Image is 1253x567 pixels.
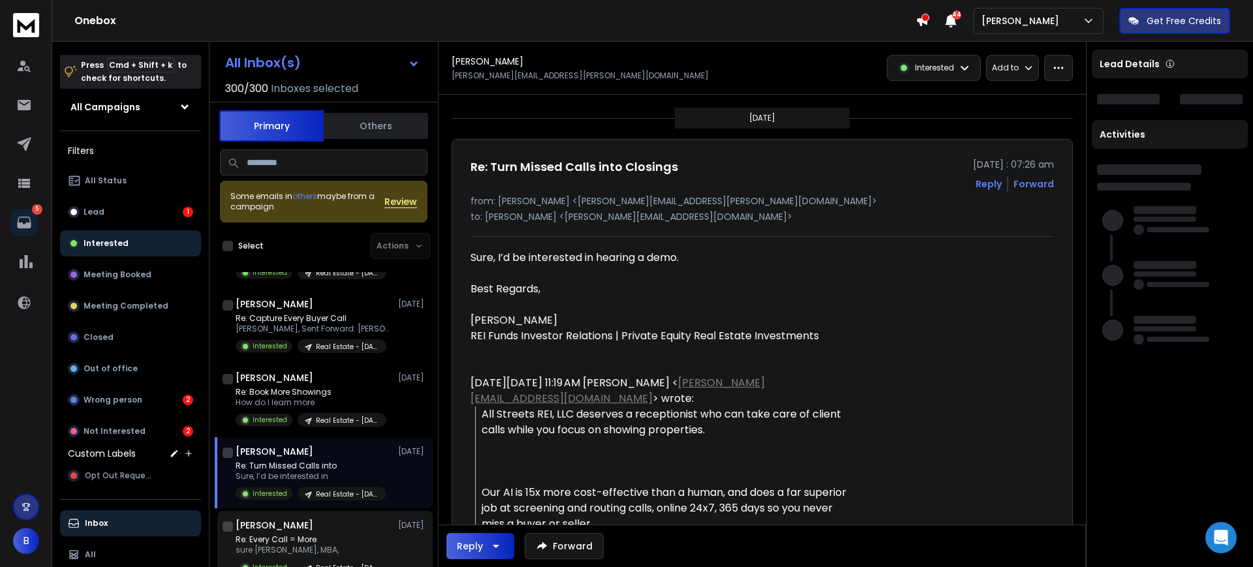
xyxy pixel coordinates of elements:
[60,94,201,120] button: All Campaigns
[70,100,140,114] h1: All Campaigns
[85,518,108,529] p: Inbox
[60,262,201,288] button: Meeting Booked
[236,471,386,482] p: Sure, I’d be interested in
[452,70,709,81] p: [PERSON_NAME][EMAIL_ADDRESS][PERSON_NAME][DOMAIN_NAME]
[398,446,427,457] p: [DATE]
[457,540,483,553] div: Reply
[1013,177,1054,191] div: Forward
[236,324,392,334] p: [PERSON_NAME], Sent Forward: [PERSON_NAME]
[183,395,193,405] div: 2
[81,59,187,85] p: Press to check for shortcuts.
[471,158,678,176] h1: Re: Turn Missed Calls into Closings
[60,463,201,489] button: Opt Out Request
[1147,14,1221,27] p: Get Free Credits
[525,533,604,559] button: Forward
[973,158,1054,171] p: [DATE] : 07:26 am
[316,342,379,352] p: Real Estate - [DATE]
[236,298,313,311] h1: [PERSON_NAME]
[60,510,201,536] button: Inbox
[471,281,852,344] div: Best Regards,
[85,470,153,481] span: Opt Out Request
[471,210,1054,223] p: to: [PERSON_NAME] <[PERSON_NAME][EMAIL_ADDRESS][DOMAIN_NAME]>
[316,416,379,425] p: Real Estate - [DATE]
[84,426,146,437] p: Not Interested
[976,177,1002,191] button: Reply
[236,445,313,458] h1: [PERSON_NAME]
[398,299,427,309] p: [DATE]
[225,56,301,69] h1: All Inbox(s)
[84,332,114,343] p: Closed
[230,191,384,212] div: Some emails in maybe from a campaign
[316,268,379,278] p: Real Estate - [DATE]
[398,520,427,530] p: [DATE]
[253,489,287,498] p: Interested
[292,191,317,202] span: others
[471,375,765,406] a: [PERSON_NAME][EMAIL_ADDRESS][DOMAIN_NAME]
[398,373,427,383] p: [DATE]
[183,426,193,437] div: 2
[60,199,201,225] button: Lead1
[471,194,1054,207] p: from: [PERSON_NAME] <[PERSON_NAME][EMAIL_ADDRESS][PERSON_NAME][DOMAIN_NAME]>
[253,415,287,425] p: Interested
[446,533,514,559] button: Reply
[60,293,201,319] button: Meeting Completed
[60,387,201,413] button: Wrong person2
[238,241,264,251] label: Select
[236,461,386,471] p: Re: Turn Missed Calls into
[68,447,136,460] h3: Custom Labels
[1205,522,1237,553] div: Open Intercom Messenger
[60,230,201,256] button: Interested
[215,50,430,76] button: All Inbox(s)
[1092,120,1248,149] div: Activities
[13,528,39,554] button: B
[13,13,39,37] img: logo
[74,13,916,29] h1: Onebox
[236,397,386,408] p: How do I learn more
[84,363,138,374] p: Out of office
[324,112,428,140] button: Others
[253,268,287,277] p: Interested
[1100,57,1160,70] p: Lead Details
[471,375,852,406] div: [DATE][DATE] 11:19 AM [PERSON_NAME] < > wrote:
[60,324,201,350] button: Closed
[316,489,379,499] p: Real Estate - [DATE]
[60,168,201,194] button: All Status
[271,81,358,97] h3: Inboxes selected
[236,371,313,384] h1: [PERSON_NAME]
[236,534,386,545] p: Re: Every Call = More
[225,81,268,97] span: 300 / 300
[471,250,852,344] div: Sure, I’d be interested in hearing a demo.
[236,313,392,324] p: Re: Capture Every Buyer Call
[84,207,104,217] p: Lead
[236,545,386,555] p: sure [PERSON_NAME], MBA,
[1119,8,1230,34] button: Get Free Credits
[60,356,201,382] button: Out of office
[85,549,96,560] p: All
[32,204,42,215] p: 5
[253,341,287,351] p: Interested
[84,269,151,280] p: Meeting Booked
[84,238,129,249] p: Interested
[107,57,174,72] span: Cmd + Shift + k
[749,113,775,123] p: [DATE]
[236,519,313,532] h1: [PERSON_NAME]
[60,142,201,160] h3: Filters
[384,195,417,208] button: Review
[84,395,142,405] p: Wrong person
[85,176,127,186] p: All Status
[952,10,961,20] span: 44
[471,328,852,344] div: REI Funds Investor Relations | Private Equity Real Estate Investments
[236,387,386,397] p: Re: Book More Showings
[60,418,201,444] button: Not Interested2
[471,313,852,328] div: [PERSON_NAME]
[992,63,1019,73] p: Add to
[915,63,954,73] p: Interested
[84,301,168,311] p: Meeting Completed
[11,209,37,236] a: 5
[183,207,193,217] div: 1
[982,14,1064,27] p: [PERSON_NAME]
